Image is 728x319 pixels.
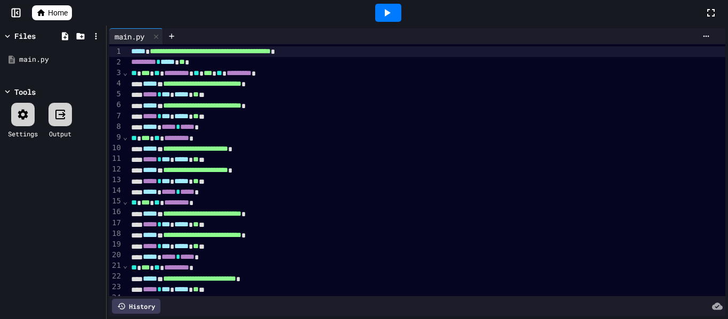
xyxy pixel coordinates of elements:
div: History [112,299,160,314]
div: 11 [109,153,123,164]
span: Fold line [123,133,128,141]
div: 14 [109,185,123,196]
div: 16 [109,207,123,217]
div: Output [49,129,71,138]
div: main.py [109,31,150,42]
div: 15 [109,196,123,207]
span: Fold line [123,68,128,77]
iframe: chat widget [640,230,717,275]
div: 22 [109,271,123,282]
span: Home [48,7,68,18]
div: 24 [109,292,123,303]
div: 5 [109,89,123,100]
div: Tools [14,86,36,97]
div: Settings [8,129,38,138]
div: 2 [109,57,123,68]
div: 19 [109,239,123,250]
a: Home [32,5,72,20]
div: main.py [19,54,102,65]
div: 4 [109,78,123,89]
div: 12 [109,164,123,175]
div: 13 [109,175,123,185]
div: Files [14,30,36,42]
div: 1 [109,46,123,57]
div: 8 [109,121,123,132]
div: 3 [109,68,123,78]
div: 18 [109,228,123,239]
span: Fold line [123,261,128,269]
div: main.py [109,28,163,44]
iframe: chat widget [683,276,717,308]
div: 6 [109,100,123,110]
div: 21 [109,260,123,271]
div: 20 [109,250,123,260]
div: 17 [109,218,123,228]
div: 7 [109,111,123,121]
div: 9 [109,132,123,143]
div: 10 [109,143,123,153]
div: 23 [109,282,123,292]
span: Fold line [123,197,128,206]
